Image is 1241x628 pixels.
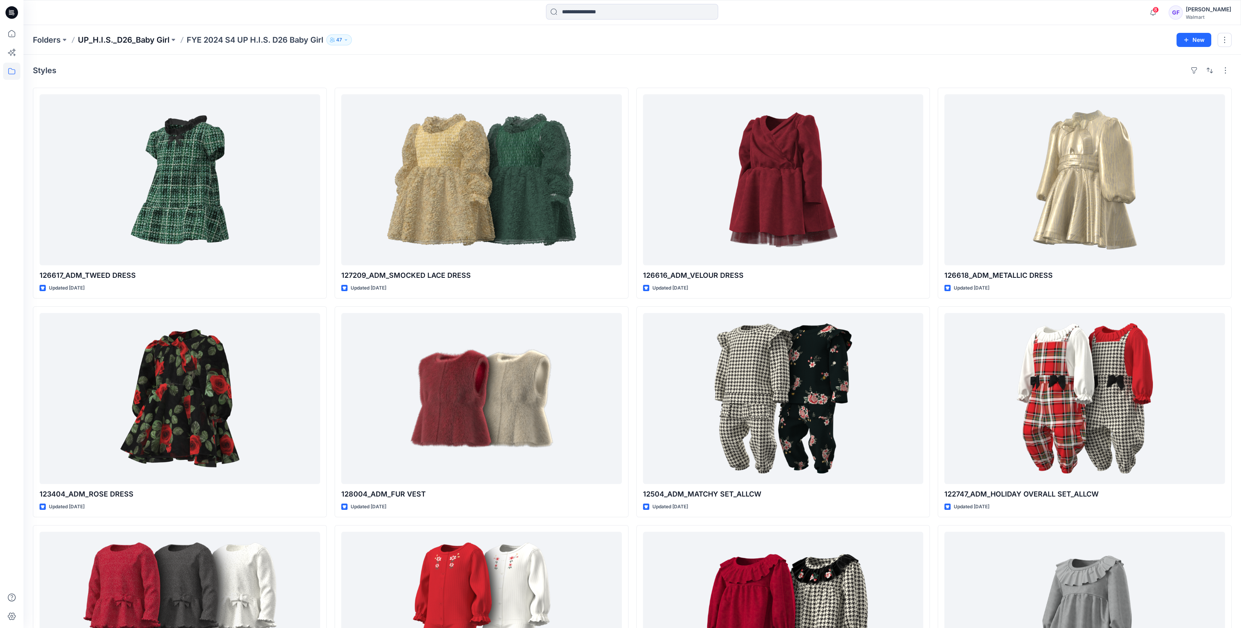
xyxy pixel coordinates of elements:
[1169,5,1183,20] div: GF
[40,313,320,484] a: 123404_ADM_ROSE DRESS
[1153,7,1159,13] span: 8
[341,270,622,281] p: 127209_ADM_SMOCKED LACE DRESS
[341,94,622,265] a: 127209_ADM_SMOCKED LACE DRESS
[1186,5,1231,14] div: [PERSON_NAME]
[944,313,1225,484] a: 122747_ADM_HOLIDAY OVERALL SET_ALLCW
[944,270,1225,281] p: 126618_ADM_METALLIC DRESS
[33,34,61,45] a: Folders
[954,284,989,292] p: Updated [DATE]
[643,94,924,265] a: 126616_ADM_VELOUR DRESS
[40,489,320,500] p: 123404_ADM_ROSE DRESS
[351,503,386,511] p: Updated [DATE]
[954,503,989,511] p: Updated [DATE]
[652,284,688,292] p: Updated [DATE]
[1176,33,1211,47] button: New
[1186,14,1231,20] div: Walmart
[351,284,386,292] p: Updated [DATE]
[652,503,688,511] p: Updated [DATE]
[643,270,924,281] p: 126616_ADM_VELOUR DRESS
[326,34,352,45] button: 47
[944,94,1225,265] a: 126618_ADM_METALLIC DRESS
[336,36,342,44] p: 47
[33,66,56,75] h4: Styles
[40,270,320,281] p: 126617_ADM_TWEED DRESS
[187,34,323,45] p: FYE 2024 S4 UP H.I.S. D26 Baby Girl
[49,284,85,292] p: Updated [DATE]
[944,489,1225,500] p: 122747_ADM_HOLIDAY OVERALL SET_ALLCW
[49,503,85,511] p: Updated [DATE]
[643,489,924,500] p: 12504_ADM_MATCHY SET_ALLCW
[643,313,924,484] a: 12504_ADM_MATCHY SET_ALLCW
[341,313,622,484] a: 128004_ADM_FUR VEST
[341,489,622,500] p: 128004_ADM_FUR VEST
[40,94,320,265] a: 126617_ADM_TWEED DRESS
[78,34,169,45] a: UP_H.I.S._D26_Baby Girl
